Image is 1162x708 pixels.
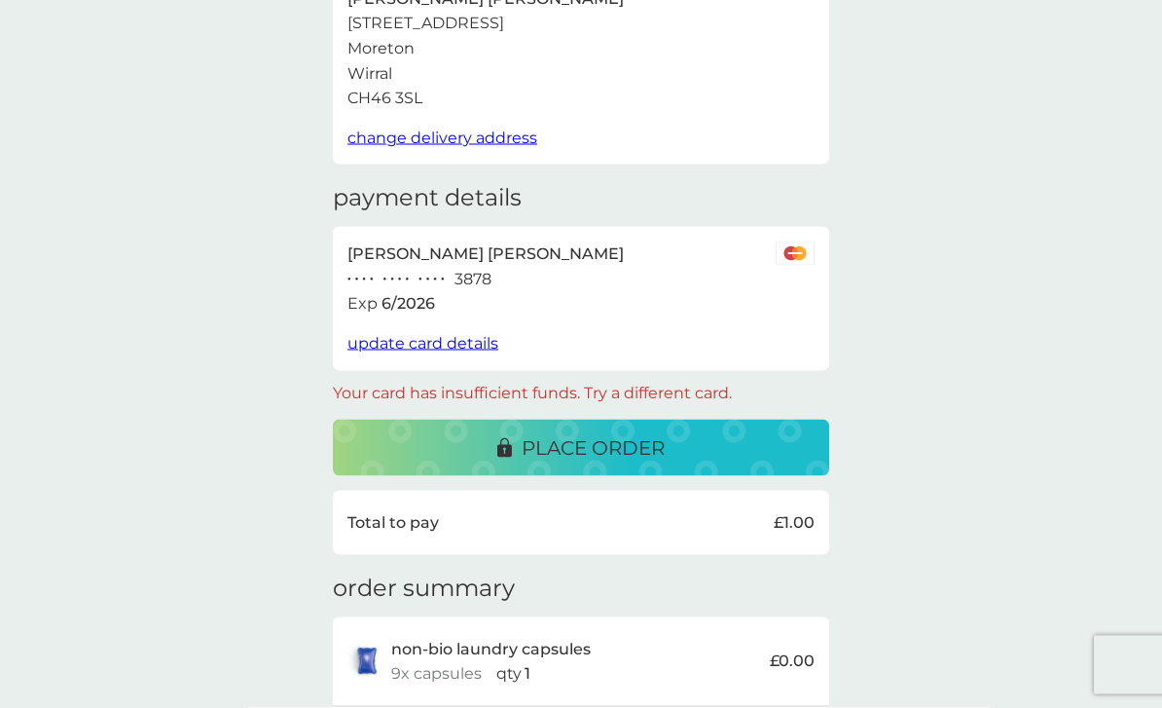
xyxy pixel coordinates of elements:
p: ● [355,275,359,284]
span: update card details [347,334,498,353]
p: Exp [347,291,378,317]
h3: payment details [333,184,522,212]
p: ● [383,275,387,284]
p: qty [496,661,522,687]
p: ● [433,275,437,284]
p: Moreton [347,36,415,61]
button: place order [333,420,829,476]
p: ● [441,275,445,284]
p: 1 [525,661,530,687]
p: [STREET_ADDRESS] [347,11,504,36]
p: 6 / 2026 [381,291,435,317]
p: 3878 [454,267,491,292]
span: change delivery address [347,129,537,147]
p: place order [522,432,665,464]
p: Wirral [347,61,392,87]
button: update card details [347,331,498,356]
p: ● [426,275,430,284]
button: change delivery address [347,126,537,151]
p: ● [390,275,394,284]
p: ● [405,275,409,284]
p: ● [398,275,402,284]
p: £0.00 [770,649,815,674]
p: [PERSON_NAME] [PERSON_NAME] [347,242,624,267]
p: 9x capsules [391,661,482,687]
p: ● [418,275,422,284]
p: ● [370,275,374,284]
p: CH46 3SL [347,86,422,111]
p: ● [362,275,366,284]
p: Your card has insufficient funds. Try a different card. [333,381,732,406]
p: £1.00 [774,510,815,536]
p: non-bio laundry capsules [391,637,591,662]
h3: order summary [333,575,515,603]
p: ● [347,275,351,284]
p: Total to pay [347,510,439,536]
